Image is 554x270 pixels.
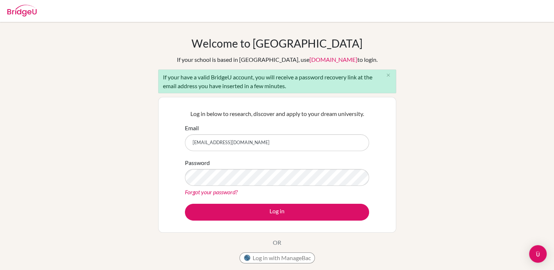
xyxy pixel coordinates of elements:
[381,70,396,81] button: Close
[273,238,281,247] p: OR
[185,204,369,221] button: Log in
[192,37,362,50] h1: Welcome to [GEOGRAPHIC_DATA]
[185,109,369,118] p: Log in below to research, discover and apply to your dream university.
[529,245,547,263] div: Open Intercom Messenger
[177,55,378,64] div: If your school is based in [GEOGRAPHIC_DATA], use to login.
[239,252,315,263] button: Log in with ManageBac
[158,70,396,93] div: If your have a valid BridgeU account, you will receive a password recovery link at the email addr...
[386,72,391,78] i: close
[185,158,210,167] label: Password
[185,124,199,132] label: Email
[7,5,37,16] img: Bridge-U
[185,188,238,195] a: Forgot your password?
[309,56,357,63] a: [DOMAIN_NAME]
